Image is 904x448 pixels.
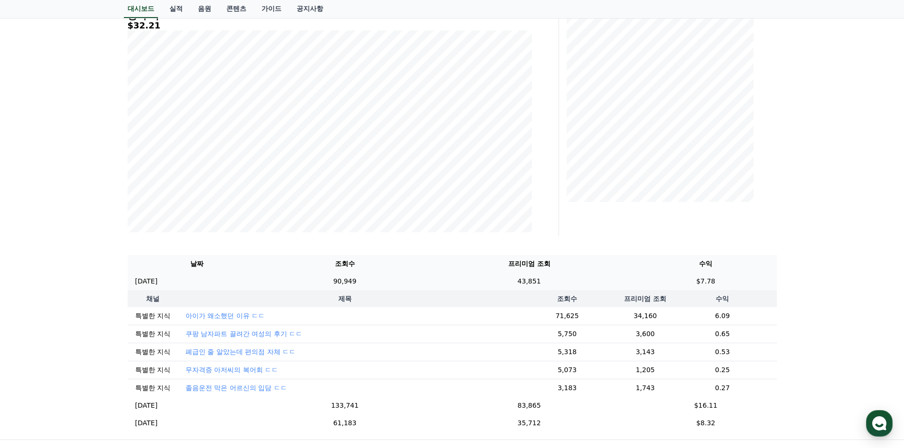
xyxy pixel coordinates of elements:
[128,307,178,325] td: 특별한 지식
[186,365,278,375] button: 무자격증 아저씨의 복어회 ㄷㄷ
[622,325,668,343] td: 3,600
[135,276,158,286] p: [DATE]
[512,290,622,307] th: 조회수
[622,361,668,379] td: 1,205
[135,401,158,411] p: [DATE]
[178,290,512,307] th: 제목
[186,329,302,338] button: 쿠팡 남자파트 끌려간 여성의 후기 ㄷㄷ
[622,343,668,361] td: 3,143
[87,315,98,323] span: 대화
[622,290,668,307] th: 프리미엄 조회
[122,301,182,324] a: 설정
[135,418,158,428] p: [DATE]
[266,414,423,432] td: 61,183
[423,414,635,432] td: 35,712
[266,397,423,414] td: 133,741
[635,397,777,414] td: $16.11
[423,397,635,414] td: 83,865
[186,347,296,357] button: 폐급인 줄 알았는데 편의점 자체 ㄷㄷ
[128,21,532,30] h5: $32.21
[423,273,635,290] td: 43,851
[128,290,178,307] th: 채널
[622,307,668,325] td: 34,160
[128,361,178,379] td: 특별한 지식
[128,325,178,343] td: 특별한 지식
[635,255,777,273] th: 수익
[512,325,622,343] td: 5,750
[512,343,622,361] td: 5,318
[423,255,635,273] th: 프리미엄 조회
[512,361,622,379] td: 5,073
[128,343,178,361] td: 특별한 지식
[668,379,776,397] td: 0.27
[186,311,265,320] button: 아이가 왜소했던 이유 ㄷㄷ
[635,273,777,290] td: $7.78
[30,315,36,322] span: 홈
[128,379,178,397] td: 특별한 지식
[512,379,622,397] td: 3,183
[622,379,668,397] td: 1,743
[266,255,423,273] th: 조회수
[3,301,63,324] a: 홈
[668,307,776,325] td: 6.09
[147,315,158,322] span: 설정
[668,290,776,307] th: 수익
[668,343,776,361] td: 0.53
[186,383,287,393] button: 졸음운전 막은 어르신의 입담 ㄷㄷ
[63,301,122,324] a: 대화
[668,361,776,379] td: 0.25
[512,307,622,325] td: 71,625
[128,255,266,273] th: 날짜
[266,273,423,290] td: 90,949
[635,414,777,432] td: $8.32
[668,325,776,343] td: 0.65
